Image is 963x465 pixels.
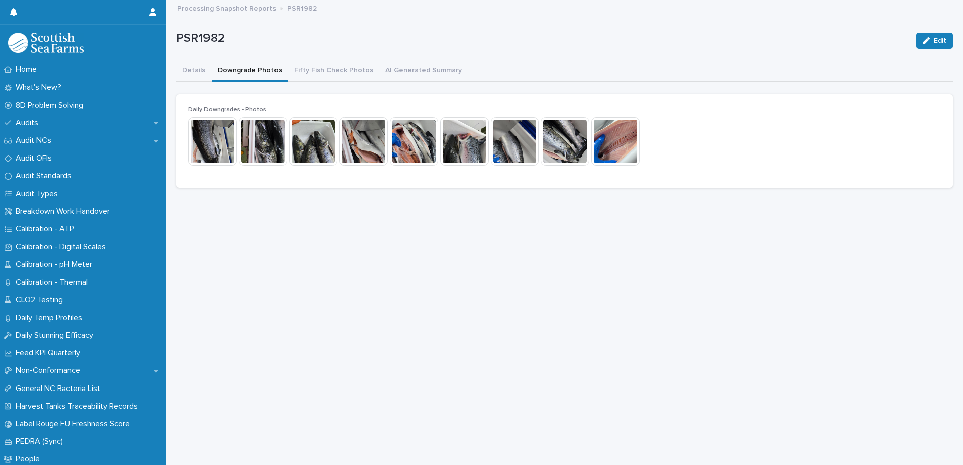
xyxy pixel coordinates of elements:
p: PSR1982 [287,2,317,13]
p: Home [12,65,45,74]
p: PEDRA (Sync) [12,437,71,446]
span: Daily Downgrades - Photos [188,107,266,113]
button: Details [176,61,212,82]
p: Audits [12,118,46,128]
img: mMrefqRFQpe26GRNOUkG [8,33,84,53]
p: Breakdown Work Handover [12,207,118,216]
p: People [12,454,48,464]
p: 8D Problem Solving [12,101,91,110]
p: Audit Standards [12,171,80,181]
p: PSR1982 [176,31,908,46]
p: What's New? [12,83,70,92]
p: Label Rouge EU Freshness Score [12,419,138,429]
p: Harvest Tanks Traceability Records [12,402,146,411]
p: Calibration - Digital Scales [12,242,114,252]
p: Daily Temp Profiles [12,313,90,323]
p: Processing Snapshot Reports [177,2,276,13]
p: Audit Types [12,189,66,199]
button: Fifty Fish Check Photos [288,61,379,82]
span: Edit [934,37,946,44]
p: Calibration - pH Meter [12,260,100,269]
p: Feed KPI Quarterly [12,348,88,358]
p: General NC Bacteria List [12,384,108,394]
p: Calibration - Thermal [12,278,96,287]
p: Audit OFIs [12,153,60,163]
button: AI Generated Summary [379,61,468,82]
p: Audit NCs [12,136,59,145]
p: CLO2 Testing [12,295,71,305]
p: Daily Stunning Efficacy [12,331,101,340]
p: Non-Conformance [12,366,88,375]
button: Downgrade Photos [212,61,288,82]
p: Calibration - ATP [12,224,82,234]
button: Edit [916,33,953,49]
